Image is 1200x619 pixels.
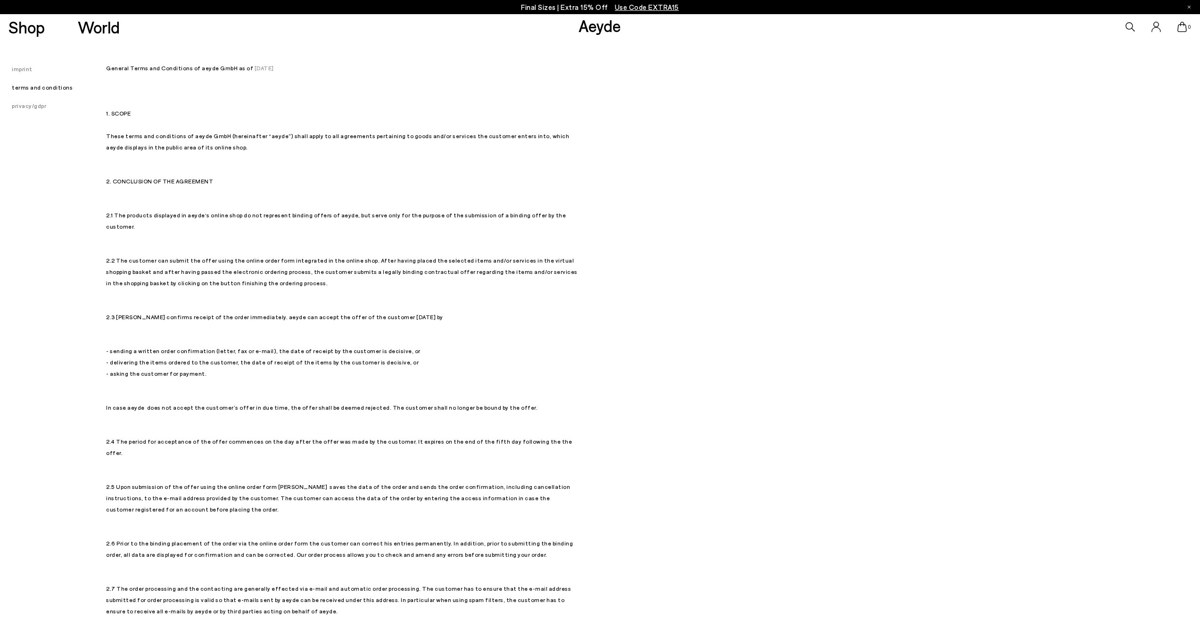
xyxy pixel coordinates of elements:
[78,19,120,35] a: World
[8,19,45,35] a: Shop
[255,65,274,71] span: [DATE]
[521,1,679,13] p: Final Sizes | Extra 15% Off
[579,16,621,35] a: Aeyde
[1187,25,1192,30] span: 0
[615,3,679,11] span: Navigate to /collections/ss25-final-sizes
[1177,22,1187,32] a: 0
